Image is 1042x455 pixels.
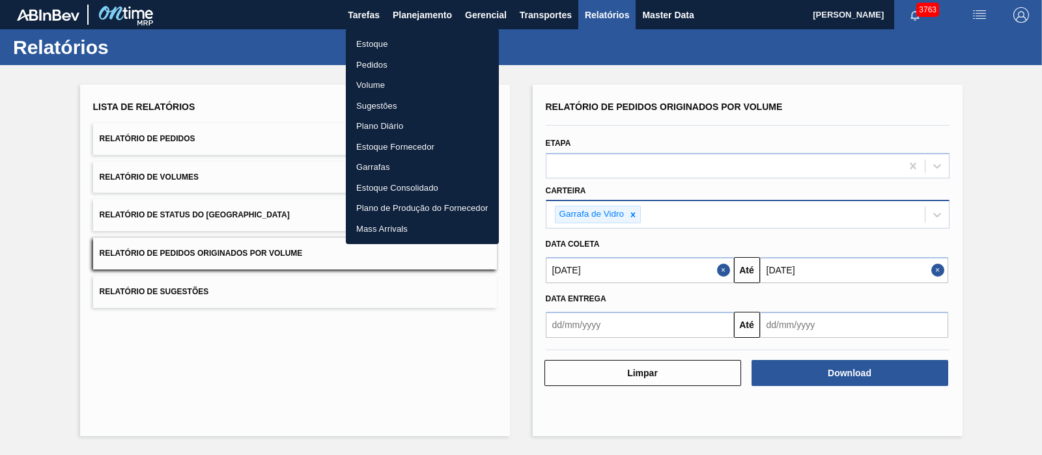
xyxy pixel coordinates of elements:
a: Pedidos [346,55,499,76]
a: Mass Arrivals [346,219,499,240]
a: Plano Diário [346,116,499,137]
a: Sugestões [346,96,499,117]
a: Volume [346,75,499,96]
a: Estoque Consolidado [346,178,499,199]
a: Garrafas [346,157,499,178]
a: Estoque Fornecedor [346,137,499,158]
a: Plano de Produção do Fornecedor [346,198,499,219]
a: Estoque [346,34,499,55]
